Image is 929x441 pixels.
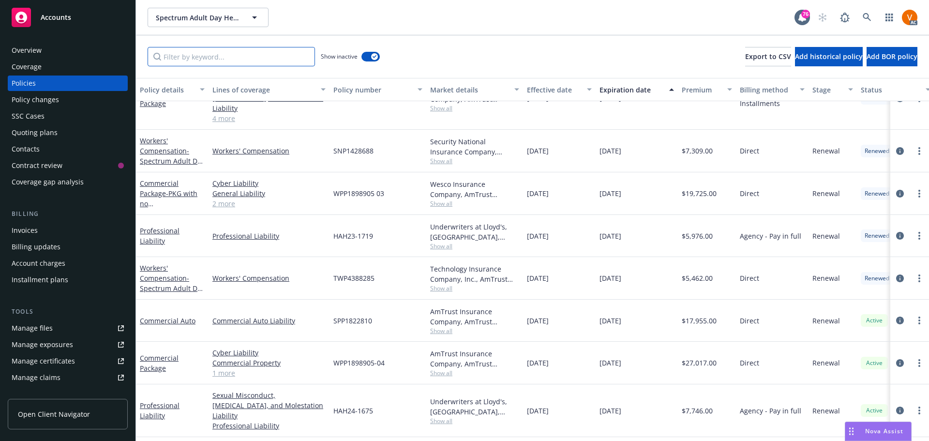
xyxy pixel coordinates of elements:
span: Show all [430,157,519,165]
span: Show all [430,327,519,335]
span: Agency - Pay in full [740,406,801,416]
a: Commercial Auto [140,316,195,325]
span: $5,976.00 [682,231,713,241]
span: - PKG with no PL/[PERSON_NAME] [140,189,204,218]
a: circleInformation [894,188,906,199]
div: Status [861,85,920,95]
a: Account charges [8,256,128,271]
button: Premium [678,78,736,101]
div: Policy number [333,85,412,95]
a: Start snowing [813,8,832,27]
span: Add historical policy [795,52,863,61]
div: Invoices [12,223,38,238]
span: [DATE] [527,316,549,326]
a: General Liability [212,188,326,198]
a: Professional Liability [140,226,180,245]
a: Quoting plans [8,125,128,140]
a: Manage exposures [8,337,128,352]
a: Policy changes [8,92,128,107]
span: Direct [740,146,759,156]
span: [DATE] [527,188,549,198]
span: Show inactive [321,52,358,61]
div: Manage certificates [12,353,75,369]
span: [DATE] [527,406,549,416]
a: Accounts [8,4,128,31]
span: [DATE] [599,188,621,198]
span: Renewal [812,358,840,368]
span: [DATE] [527,146,549,156]
span: Renewal [812,406,840,416]
div: Manage files [12,320,53,336]
a: Workers' Compensation [212,273,326,283]
a: Cyber Liability [212,348,326,358]
button: Lines of coverage [209,78,330,101]
button: Policy details [136,78,209,101]
span: Active [865,359,884,367]
a: Manage certificates [8,353,128,369]
a: Coverage [8,59,128,75]
span: Renewed [865,231,889,240]
div: Market details [430,85,509,95]
span: [DATE] [599,316,621,326]
img: photo [902,10,917,25]
div: Tools [8,307,128,317]
a: Professional Liability [212,231,326,241]
div: Quoting plans [12,125,58,140]
div: AmTrust Insurance Company, AmTrust Financial Services [430,349,519,369]
a: circleInformation [894,315,906,326]
div: Technology Insurance Company, Inc., AmTrust Financial Services [430,264,519,284]
span: Direct [740,316,759,326]
a: Switch app [880,8,899,27]
span: Show all [430,199,519,208]
a: Overview [8,43,128,58]
a: Professional Liability [212,421,326,431]
div: Underwriters at Lloyd's, [GEOGRAPHIC_DATA], [PERSON_NAME] of [GEOGRAPHIC_DATA], RT Specialty Insu... [430,396,519,417]
div: Manage exposures [12,337,73,352]
a: circleInformation [894,230,906,242]
span: Direct [740,358,759,368]
a: more [914,145,925,157]
span: HAH24-1675 [333,406,373,416]
div: Lines of coverage [212,85,315,95]
button: Effective date [523,78,596,101]
div: Policies [12,76,36,91]
div: Drag to move [845,422,857,441]
a: Policies [8,76,128,91]
a: more [914,273,925,284]
span: $19,725.00 [682,188,717,198]
span: [DATE] [599,406,621,416]
a: Commercial Property [212,358,326,368]
div: Expiration date [599,85,663,95]
a: Workers' Compensation [212,146,326,156]
span: WPP1898905 03 [333,188,384,198]
a: Coverage gap analysis [8,174,128,190]
div: Coverage [12,59,42,75]
span: Nova Assist [865,427,903,435]
span: Active [865,406,884,415]
div: SSC Cases [12,108,45,124]
span: [DATE] [527,358,549,368]
a: circleInformation [894,145,906,157]
a: Commercial Package [140,353,179,373]
button: Nova Assist [845,422,912,441]
span: Spectrum Adult Day Health Services [156,13,240,23]
span: [DATE] [599,273,621,283]
div: AmTrust Insurance Company, AmTrust Financial Services [430,306,519,327]
a: Manage files [8,320,128,336]
a: Report a Bug [835,8,854,27]
div: Premium [682,85,721,95]
a: circleInformation [894,405,906,416]
span: Accounts [41,14,71,21]
a: more [914,405,925,416]
span: Renewal [812,188,840,198]
span: Direct [740,188,759,198]
div: 76 [801,10,810,18]
button: Add BOR policy [867,47,917,66]
span: TWP4388285 [333,273,375,283]
span: Show all [430,104,519,112]
div: Overview [12,43,42,58]
div: Security National Insurance Company, AmTrust Financial Services [430,137,519,157]
button: Add historical policy [795,47,863,66]
span: $7,746.00 [682,406,713,416]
